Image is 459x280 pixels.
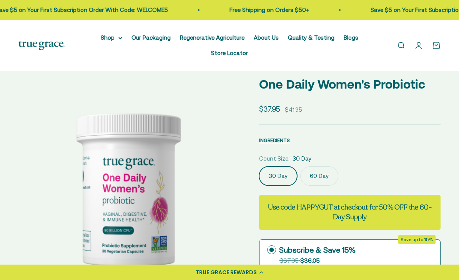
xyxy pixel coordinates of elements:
[344,34,358,41] a: Blogs
[101,33,122,42] summary: Shop
[196,268,257,277] div: TRUE GRACE REWARDS
[254,34,279,41] a: About Us
[180,34,244,41] a: Regenerative Agriculture
[364,7,444,13] a: Free Shipping on Orders $50+
[268,203,431,221] strong: Use code HAPPYGUT at checkout for 50% OFF the 60-Day Supply
[259,74,441,94] p: One Daily Women's Probiotic
[131,5,303,15] p: Save $5 on Your First Subscription Order With Code: WELCOME5
[259,103,280,115] sale-price: $37.95
[131,34,171,41] a: Our Packaging
[259,137,290,143] span: INGREDIENTS
[211,50,248,56] a: Store Locator
[259,136,290,145] button: INGREDIENTS
[288,34,334,41] a: Quality & Testing
[259,154,289,163] legend: Count Size:
[293,154,311,163] span: 30 Day
[285,105,302,114] compare-at-price: $41.95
